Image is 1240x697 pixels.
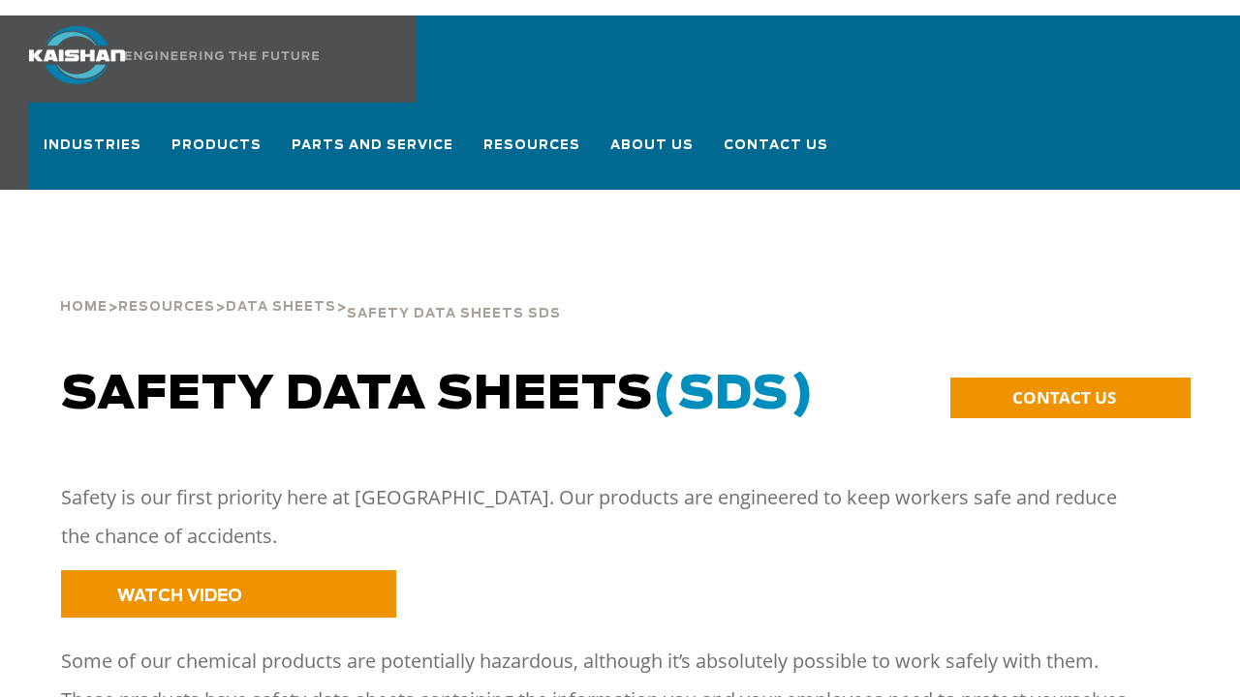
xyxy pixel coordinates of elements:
[117,588,242,604] span: WATCH VIDEO
[171,120,263,190] a: Products
[653,372,815,418] span: (SDS)
[292,135,454,161] span: Parts and Service
[60,301,108,314] span: Home
[171,135,263,161] span: Products
[1012,386,1116,409] span: CONTACT US
[61,570,396,618] a: WATCH VIDEO
[226,301,336,314] span: Data Sheets
[118,301,215,314] span: Resources
[118,297,215,315] a: Resources
[29,15,372,103] a: Kaishan USA
[483,120,581,190] a: Resources
[125,51,319,60] img: Engineering the future
[292,120,454,190] a: Parts and Service
[29,26,125,84] img: kaishan logo
[950,378,1191,418] a: CONTACT US
[724,135,828,157] span: Contact Us
[610,135,695,161] span: About Us
[347,308,561,320] span: Safety Data Sheets SDS
[60,258,561,329] div: > > >
[60,297,108,315] a: Home
[226,297,336,315] a: Data Sheets
[724,120,828,186] a: Contact Us
[44,120,142,190] a: Industries
[483,135,581,161] span: Resources
[61,372,815,418] span: Safety Data Sheets
[44,135,142,161] span: Industries
[610,120,695,190] a: About Us
[61,478,1144,556] p: Safety is our first priority here at [GEOGRAPHIC_DATA]. Our products are engineered to keep worke...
